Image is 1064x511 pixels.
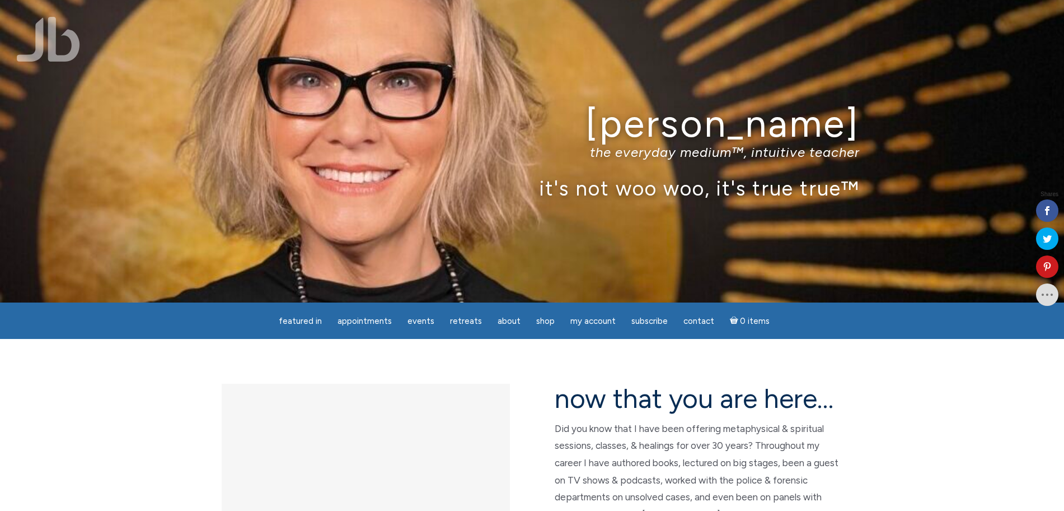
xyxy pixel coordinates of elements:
[443,310,489,332] a: Retreats
[730,316,740,326] i: Cart
[536,316,555,326] span: Shop
[555,384,843,414] h2: now that you are here…
[677,310,721,332] a: Contact
[407,316,434,326] span: Events
[683,316,714,326] span: Contact
[491,310,527,332] a: About
[498,316,521,326] span: About
[740,317,770,326] span: 0 items
[570,316,616,326] span: My Account
[17,17,80,62] img: Jamie Butler. The Everyday Medium
[631,316,668,326] span: Subscribe
[564,310,622,332] a: My Account
[450,316,482,326] span: Retreats
[205,176,860,200] p: it's not woo woo, it's true true™
[625,310,674,332] a: Subscribe
[401,310,441,332] a: Events
[272,310,329,332] a: featured in
[338,316,392,326] span: Appointments
[331,310,399,332] a: Appointments
[279,316,322,326] span: featured in
[723,309,777,332] a: Cart0 items
[529,310,561,332] a: Shop
[1040,192,1058,197] span: Shares
[205,144,860,160] p: the everyday medium™, intuitive teacher
[205,103,860,145] h1: [PERSON_NAME]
